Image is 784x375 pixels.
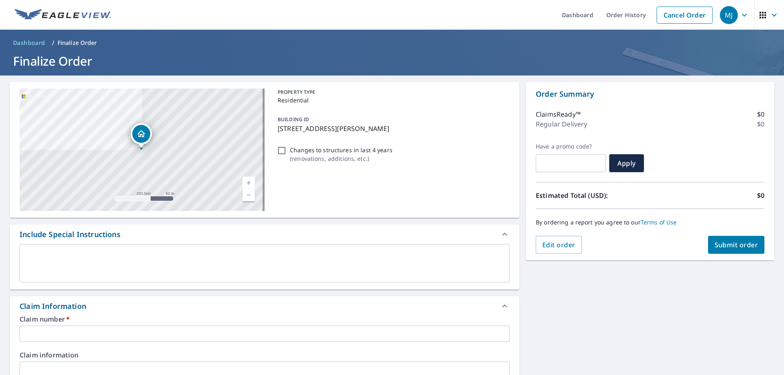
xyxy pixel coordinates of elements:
span: Submit order [715,240,758,249]
a: Current Level 17, Zoom Out [243,189,255,201]
p: ClaimsReady™ [536,109,581,119]
p: Finalize Order [58,39,97,47]
div: MJ [720,6,738,24]
div: Include Special Instructions [20,229,120,240]
p: $0 [757,119,764,129]
a: Current Level 17, Zoom In [243,177,255,189]
p: Estimated Total (USD): [536,191,650,200]
a: Dashboard [10,36,49,49]
span: Dashboard [13,39,45,47]
p: BUILDING ID [278,116,309,123]
div: Dropped pin, building 1, Residential property, 11891 Cape Cod Ln Huntley, IL 60142 [131,123,152,149]
nav: breadcrumb [10,36,774,49]
button: Submit order [708,236,765,254]
a: Cancel Order [657,7,713,24]
p: Regular Delivery [536,119,587,129]
button: Apply [609,154,644,172]
img: EV Logo [15,9,111,21]
div: Claim Information [10,296,519,316]
h1: Finalize Order [10,53,774,69]
p: $0 [757,191,764,200]
p: Residential [278,96,506,104]
p: PROPERTY TYPE [278,89,506,96]
a: Terms of Use [641,218,677,226]
span: Edit order [542,240,575,249]
span: Apply [616,159,637,168]
li: / [52,38,54,48]
p: ( renovations, additions, etc. ) [290,154,392,163]
p: By ordering a report you agree to our [536,219,764,226]
p: $0 [757,109,764,119]
label: Claim information [20,352,510,358]
label: Have a promo code? [536,143,606,150]
p: Order Summary [536,89,764,100]
button: Edit order [536,236,582,254]
div: Claim Information [20,301,86,312]
div: Include Special Instructions [10,224,519,244]
p: Changes to structures in last 4 years [290,146,392,154]
label: Claim number [20,316,510,322]
p: [STREET_ADDRESS][PERSON_NAME] [278,124,506,133]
